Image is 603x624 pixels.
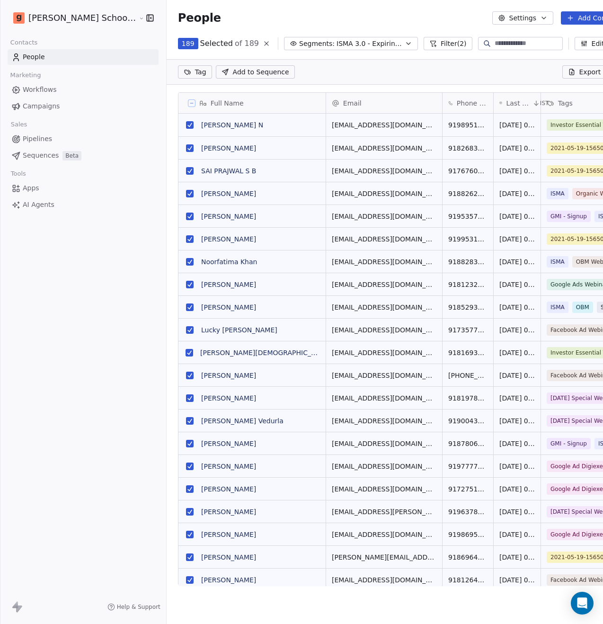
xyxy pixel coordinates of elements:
span: 91812327100 [448,280,488,289]
a: Pipelines [8,131,159,147]
span: [DATE] 04:52 PM [499,530,535,539]
a: Noorfatima Khan [201,258,257,266]
span: Pipelines [23,134,52,144]
img: Goela%20School%20Logos%20(4).png [13,12,25,24]
span: Help & Support [117,603,160,611]
span: ISMA [547,256,568,267]
a: [PERSON_NAME] [201,576,256,584]
a: [PERSON_NAME] [201,235,256,243]
span: of 189 [235,38,259,49]
a: [PERSON_NAME] [201,372,256,379]
span: [EMAIL_ADDRESS][DOMAIN_NAME] [332,484,436,494]
a: SequencesBeta [8,148,159,163]
button: Settings [492,11,553,25]
span: [DATE] 06:12 PM [499,212,535,221]
div: Email [326,93,442,113]
div: grid [178,114,326,586]
span: [EMAIL_ADDRESS][DOMAIN_NAME] [332,530,436,539]
a: Campaigns [8,98,159,114]
span: [EMAIL_ADDRESS][DOMAIN_NAME] [332,303,436,312]
span: [EMAIL_ADDRESS][DOMAIN_NAME] [332,143,436,153]
span: Apps [23,183,39,193]
a: [PERSON_NAME] [201,440,256,447]
a: [PERSON_NAME] N [201,121,263,129]
button: Filter(2) [424,37,472,50]
span: [PERSON_NAME][EMAIL_ADDRESS][DOMAIN_NAME] [332,553,436,562]
span: [DATE] 03:21 PM [499,575,535,585]
span: 919895101042 [448,120,488,130]
span: 189 [182,39,195,48]
span: [DATE] 06:15 PM [499,189,535,198]
span: [DATE] 03:48 PM [499,553,535,562]
span: Export [579,67,601,77]
span: [PERSON_NAME] School of Finance LLP [28,12,136,24]
span: 919535797436 [448,212,488,221]
span: [EMAIL_ADDRESS][DOMAIN_NAME] [332,189,436,198]
span: [EMAIL_ADDRESS][DOMAIN_NAME] [332,120,436,130]
span: ISMA [547,302,568,313]
a: [PERSON_NAME] [201,463,256,470]
a: [PERSON_NAME] [201,144,256,152]
span: [EMAIL_ADDRESS][DOMAIN_NAME] [332,575,436,585]
span: 918696436365 [448,553,488,562]
span: Selected [200,38,233,49]
span: [EMAIL_ADDRESS][DOMAIN_NAME] [332,393,436,403]
span: 919953195531 [448,234,488,244]
span: GMI - Signup [547,438,591,449]
span: [DATE] 06:22 PM [499,120,535,130]
span: [EMAIL_ADDRESS][DOMAIN_NAME] [332,371,436,380]
div: Last Activity DateIST [494,93,541,113]
a: [PERSON_NAME] [201,190,256,197]
a: [PERSON_NAME] [201,213,256,220]
span: [EMAIL_ADDRESS][PERSON_NAME][DOMAIN_NAME] [332,507,436,517]
span: [EMAIL_ADDRESS][DOMAIN_NAME] [332,416,436,426]
a: Lucky [PERSON_NAME] [201,326,277,334]
a: [PERSON_NAME] [201,485,256,493]
a: Apps [8,180,159,196]
a: [PERSON_NAME] [201,394,256,402]
span: [DATE] 06:09 PM [499,280,535,289]
a: [PERSON_NAME] [201,553,256,561]
a: AI Agents [8,197,159,213]
a: [PERSON_NAME] [201,531,256,538]
a: [PERSON_NAME][DEMOGRAPHIC_DATA] [200,349,330,357]
span: [DATE] 05:37 PM [499,416,535,426]
span: Email [343,98,362,108]
a: Help & Support [107,603,160,611]
span: 919004390324 [448,416,488,426]
span: [DATE] 05:44 PM [499,371,535,380]
span: 919637883867 [448,507,488,517]
span: Tools [7,167,30,181]
span: [DATE] 06:10 PM [499,257,535,267]
span: [EMAIL_ADDRESS][DOMAIN_NAME] [332,212,436,221]
span: Tags [558,98,573,108]
span: Sequences [23,151,59,160]
span: [EMAIL_ADDRESS][DOMAIN_NAME] [332,280,436,289]
span: [DATE] 06:07 PM [499,303,535,312]
a: Workflows [8,82,159,98]
button: 189 [178,38,198,49]
span: [PHONE_NUMBER] [448,371,488,380]
span: Campaigns [23,101,60,111]
a: [PERSON_NAME] [201,281,256,288]
span: Segments: [299,39,335,49]
span: [DATE] 05:54 PM [499,348,535,357]
span: 917357789317 [448,325,488,335]
span: Workflows [23,85,57,95]
div: Full Name [178,93,326,113]
span: Phone Number [457,98,488,108]
span: GMI - Signup [547,211,591,222]
div: Open Intercom Messenger [571,592,594,615]
span: Marketing [6,68,45,82]
span: 917275199447 [448,484,488,494]
span: 919869538921 [448,530,488,539]
span: [DATE] 06:20 PM [499,143,535,153]
span: Sales [7,117,31,132]
span: [EMAIL_ADDRESS][DOMAIN_NAME] [332,439,436,448]
span: [EMAIL_ADDRESS][DOMAIN_NAME] [332,166,436,176]
span: [DATE] 05:07 PM [499,484,535,494]
span: OBM [572,302,593,313]
span: [EMAIL_ADDRESS][DOMAIN_NAME] [332,257,436,267]
a: [PERSON_NAME] Vedurla [201,417,284,425]
span: ISMA 3.0 - Expiring in Next 14 Days [337,39,403,49]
